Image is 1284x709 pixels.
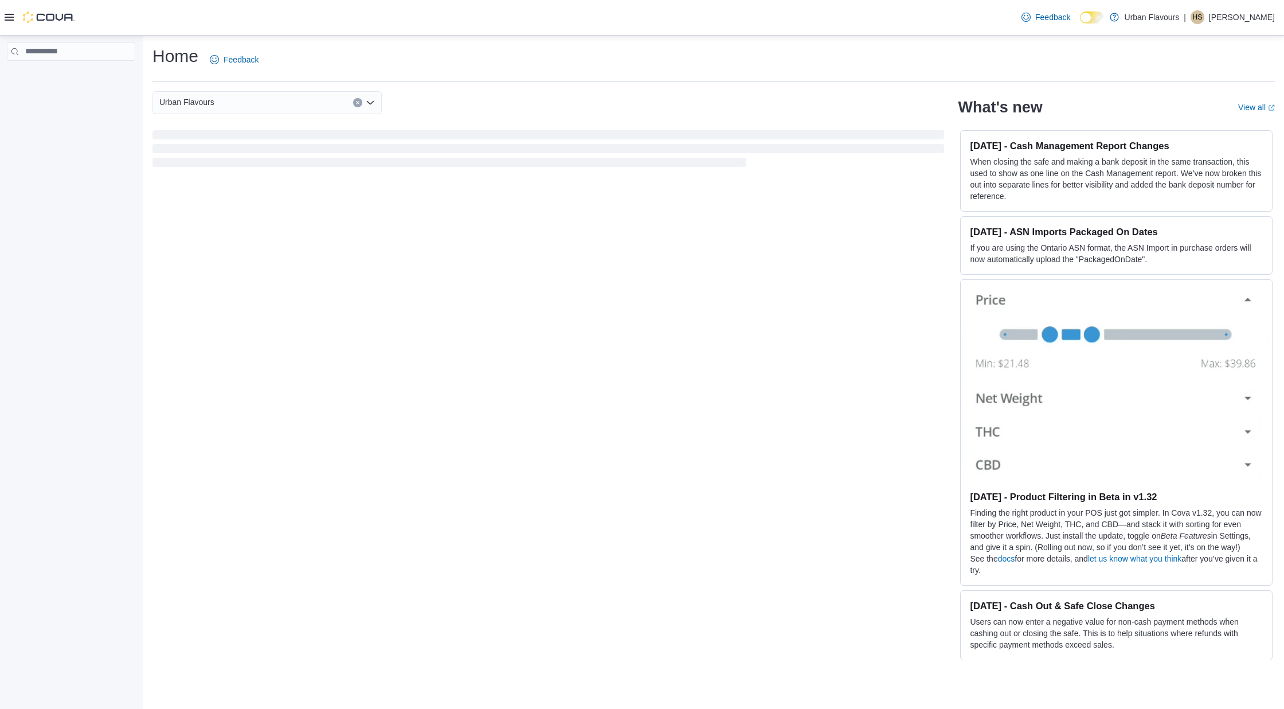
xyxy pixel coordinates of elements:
[159,95,214,109] span: Urban Flavours
[1193,10,1203,24] span: HS
[970,242,1263,265] p: If you are using the Ontario ASN format, the ASN Import in purchase orders will now automatically...
[366,98,375,107] button: Open list of options
[1268,104,1275,111] svg: External link
[7,63,135,91] nav: Complex example
[1080,11,1104,24] input: Dark Mode
[998,554,1015,563] a: docs
[1191,10,1204,24] div: Harsimran Sandhu
[970,140,1263,151] h3: [DATE] - Cash Management Report Changes
[1161,531,1211,540] em: Beta Features
[1088,554,1181,563] a: let us know what you think
[1209,10,1275,24] p: [PERSON_NAME]
[353,98,362,107] button: Clear input
[970,507,1263,553] p: Finding the right product in your POS just got simpler. In Cova v1.32, you can now filter by Pric...
[970,553,1263,576] p: See the for more details, and after you’ve given it a try.
[152,45,198,68] h1: Home
[970,491,1263,502] h3: [DATE] - Product Filtering in Beta in v1.32
[970,156,1263,202] p: When closing the safe and making a bank deposit in the same transaction, this used to show as one...
[970,616,1263,650] p: Users can now enter a negative value for non-cash payment methods when cashing out or closing the...
[1035,11,1070,23] span: Feedback
[958,98,1042,116] h2: What's new
[224,54,259,65] span: Feedback
[1017,6,1075,29] a: Feedback
[1238,103,1275,112] a: View allExternal link
[152,133,944,169] span: Loading
[970,226,1263,237] h3: [DATE] - ASN Imports Packaged On Dates
[970,600,1263,611] h3: [DATE] - Cash Out & Safe Close Changes
[23,11,75,23] img: Cova
[205,48,263,71] a: Feedback
[1184,10,1186,24] p: |
[1125,10,1180,24] p: Urban Flavours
